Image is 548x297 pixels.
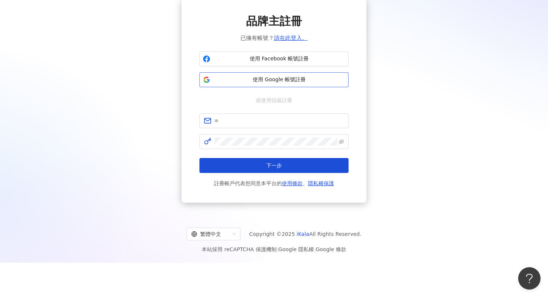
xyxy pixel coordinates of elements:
button: 下一步 [199,158,349,173]
span: | [314,246,316,252]
span: 下一步 [266,162,282,168]
span: 使用 Facebook 帳號註冊 [213,55,345,63]
span: 使用 Google 帳號註冊 [213,76,345,83]
a: 請在此登入。 [274,35,308,41]
span: 已擁有帳號？ [240,34,308,42]
span: 本站採用 reCAPTCHA 保護機制 [202,245,346,254]
span: 註冊帳戶代表您同意本平台的 、 [214,179,334,188]
span: Copyright © 2025 All Rights Reserved. [249,230,362,238]
div: 繁體中文 [191,228,229,240]
iframe: Help Scout Beacon - Open [518,267,541,290]
span: eye-invisible [339,139,344,144]
a: Google 條款 [316,246,346,252]
button: 使用 Google 帳號註冊 [199,72,349,87]
a: Google 隱私權 [278,246,314,252]
a: 使用條款 [282,180,303,186]
button: 使用 Facebook 帳號註冊 [199,51,349,66]
a: iKala [297,231,309,237]
span: 品牌主註冊 [246,13,302,29]
span: | [277,246,278,252]
a: 隱私權保護 [308,180,334,186]
span: 或使用信箱註冊 [251,96,297,104]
